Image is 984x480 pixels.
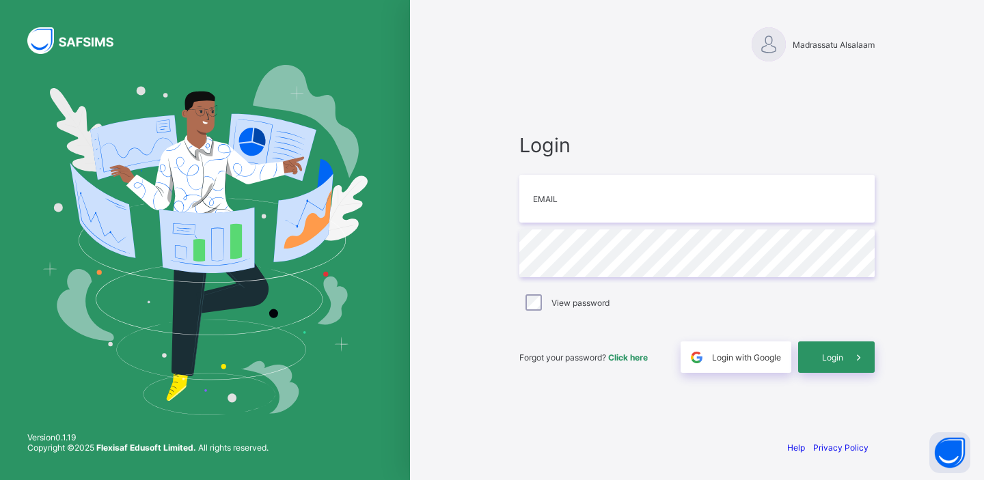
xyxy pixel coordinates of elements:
button: Open asap [929,432,970,473]
span: Copyright © 2025 All rights reserved. [27,442,269,453]
a: Privacy Policy [813,442,869,453]
span: Login with Google [712,352,781,363]
span: Forgot your password? [519,352,648,363]
span: Login [519,133,875,157]
img: Hero Image [42,65,368,414]
img: google.396cfc9801f0270233282035f929180a.svg [689,350,705,365]
span: Login [822,352,843,363]
a: Click here [608,352,648,363]
a: Help [787,442,805,453]
label: View password [551,298,610,308]
img: SAFSIMS Logo [27,27,130,54]
strong: Flexisaf Edusoft Limited. [96,442,196,453]
span: Version 0.1.19 [27,432,269,442]
span: Madrassatu Alsalaam [793,40,875,50]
